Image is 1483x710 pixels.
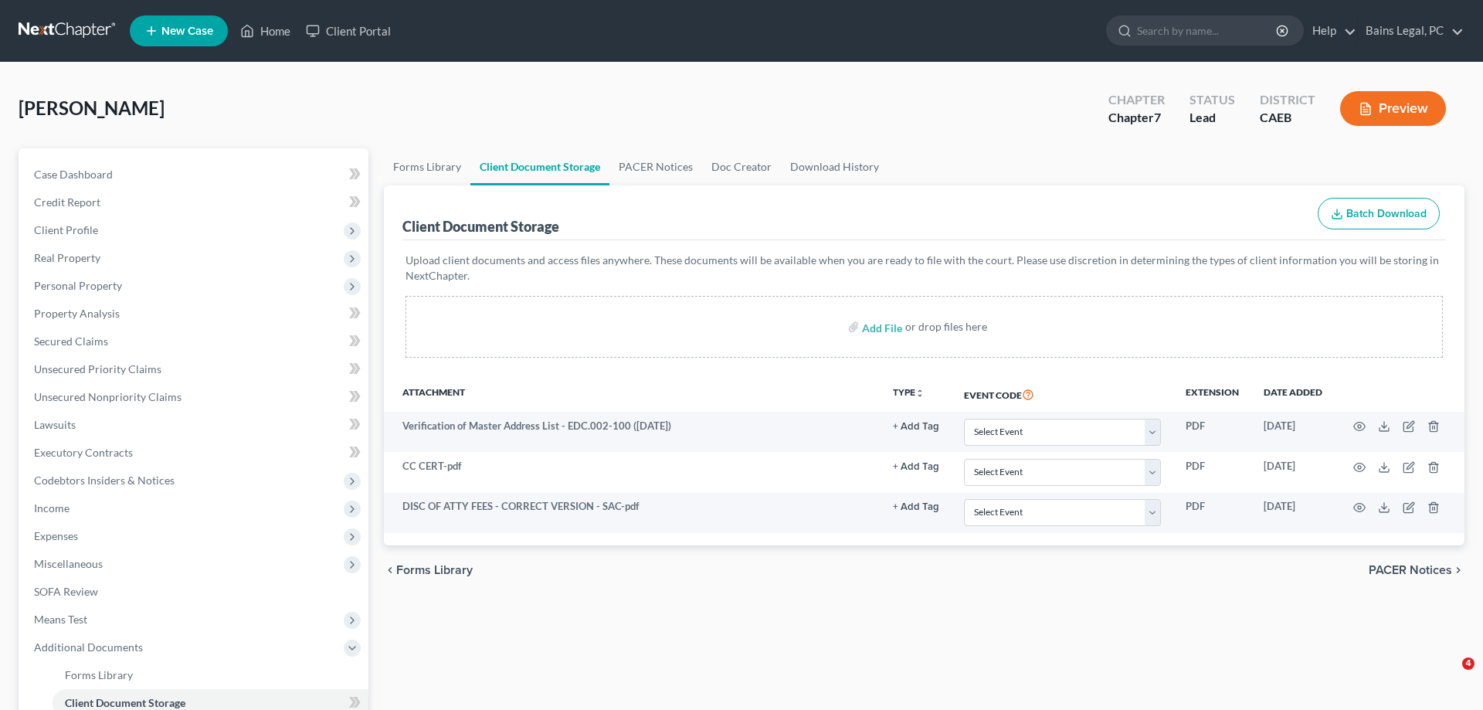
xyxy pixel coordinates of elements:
[915,389,925,398] i: unfold_more
[1260,109,1315,127] div: CAEB
[22,439,368,467] a: Executory Contracts
[1369,564,1464,576] button: PACER Notices chevron_right
[34,640,143,654] span: Additional Documents
[1452,564,1464,576] i: chevron_right
[34,279,122,292] span: Personal Property
[1318,198,1440,230] button: Batch Download
[893,388,925,398] button: TYPEunfold_more
[22,411,368,439] a: Lawsuits
[384,376,881,412] th: Attachment
[1340,91,1446,126] button: Preview
[1369,564,1452,576] span: PACER Notices
[22,578,368,606] a: SOFA Review
[22,355,368,383] a: Unsecured Priority Claims
[232,17,298,45] a: Home
[609,148,702,185] a: PACER Notices
[905,319,987,335] div: or drop files here
[34,307,120,320] span: Property Analysis
[34,585,98,598] span: SOFA Review
[384,412,881,452] td: Verification of Master Address List - EDC.002-100 ([DATE])
[34,195,100,209] span: Credit Report
[298,17,399,45] a: Client Portal
[34,390,182,403] span: Unsecured Nonpriority Claims
[1173,376,1251,412] th: Extension
[19,97,165,119] span: [PERSON_NAME]
[34,557,103,570] span: Miscellaneous
[1108,109,1165,127] div: Chapter
[161,25,213,37] span: New Case
[65,696,185,709] span: Client Document Storage
[1173,452,1251,492] td: PDF
[34,501,70,515] span: Income
[893,419,939,433] a: + Add Tag
[406,253,1443,284] p: Upload client documents and access files anywhere. These documents will be available when you are...
[34,446,133,459] span: Executory Contracts
[1154,110,1161,124] span: 7
[702,148,781,185] a: Doc Creator
[1137,16,1278,45] input: Search by name...
[781,148,888,185] a: Download History
[65,668,133,681] span: Forms Library
[34,529,78,542] span: Expenses
[1108,91,1165,109] div: Chapter
[384,564,473,576] button: chevron_left Forms Library
[34,335,108,348] span: Secured Claims
[1358,17,1464,45] a: Bains Legal, PC
[893,422,939,432] button: + Add Tag
[402,217,559,236] div: Client Document Storage
[1305,17,1356,45] a: Help
[1251,452,1335,492] td: [DATE]
[53,661,368,689] a: Forms Library
[34,223,98,236] span: Client Profile
[34,251,100,264] span: Real Property
[1346,207,1427,220] span: Batch Download
[1189,109,1235,127] div: Lead
[384,493,881,533] td: DISC OF ATTY FEES - CORRECT VERSION - SAC-pdf
[396,564,473,576] span: Forms Library
[34,168,113,181] span: Case Dashboard
[22,161,368,189] a: Case Dashboard
[1251,493,1335,533] td: [DATE]
[1260,91,1315,109] div: District
[34,418,76,431] span: Lawsuits
[22,300,368,328] a: Property Analysis
[893,499,939,514] a: + Add Tag
[1462,657,1475,670] span: 4
[1173,493,1251,533] td: PDF
[34,362,161,375] span: Unsecured Priority Claims
[1430,657,1468,695] iframe: Intercom live chat
[1189,91,1235,109] div: Status
[470,148,609,185] a: Client Document Storage
[34,474,175,487] span: Codebtors Insiders & Notices
[22,328,368,355] a: Secured Claims
[384,564,396,576] i: chevron_left
[1173,412,1251,452] td: PDF
[893,462,939,472] button: + Add Tag
[893,502,939,512] button: + Add Tag
[22,383,368,411] a: Unsecured Nonpriority Claims
[952,376,1173,412] th: Event Code
[384,148,470,185] a: Forms Library
[34,613,87,626] span: Means Test
[22,189,368,216] a: Credit Report
[384,452,881,492] td: CC CERT-pdf
[1251,412,1335,452] td: [DATE]
[893,459,939,474] a: + Add Tag
[1251,376,1335,412] th: Date added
